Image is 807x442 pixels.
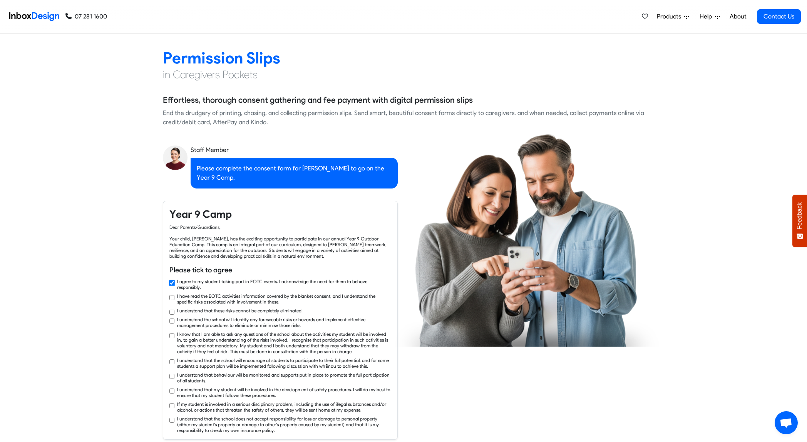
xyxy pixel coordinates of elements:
[177,387,391,398] label: I understand that my student will be involved in the development of safety procedures. I will do ...
[177,317,391,328] label: I understand the school will identify any foreseeable risks or hazards and implement effective ma...
[177,357,391,369] label: I understand that the school will encourage all students to participate to their full potential, ...
[775,411,798,434] div: Open chat
[654,9,692,24] a: Products
[177,279,391,290] label: I agree to my student taking part in EOTC events. I acknowledge the need for them to behave respo...
[163,68,644,82] h4: in Caregivers Pockets
[163,94,473,106] h5: Effortless, thorough consent gathering and fee payment with digital permission slips
[657,12,684,21] span: Products
[177,293,391,305] label: I have read the EOTC activities information covered by the blanket consent, and I understand the ...
[177,372,391,384] label: I understand that behaviour will be monitored and supports put in place to promote the full parti...
[163,48,644,68] h2: Permission Slips
[163,145,188,170] img: staff_avatar.png
[65,12,107,21] a: 07 281 1600
[700,12,715,21] span: Help
[757,9,801,24] a: Contact Us
[177,308,303,314] label: I understand that these risks cannot be completely eliminated.
[191,158,398,188] div: Please complete the consent form for [PERSON_NAME] to go on the Year 9 Camp.
[177,416,391,433] label: I understand that the school does not accept responsibility for loss or damage to personal proper...
[177,331,391,354] label: I know that I am able to ask any questions of the school about the activities my student will be ...
[169,224,391,259] div: Dear Parents/Guardians, Your child, [PERSON_NAME], has the exciting opportunity to participate in...
[727,9,748,24] a: About
[395,133,659,347] img: parents_using_phone.png
[796,202,803,229] span: Feedback
[792,195,807,247] button: Feedback - Show survey
[177,401,391,413] label: If my student is involved in a serious disciplinary problem, including the use of illegal substan...
[169,265,391,275] h6: Please tick to agree
[169,207,391,221] h4: Year 9 Camp
[191,145,398,155] div: Staff Member
[696,9,723,24] a: Help
[163,108,644,127] div: End the drudgery of printing, chasing, and collecting permission slips. Send smart, beautiful con...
